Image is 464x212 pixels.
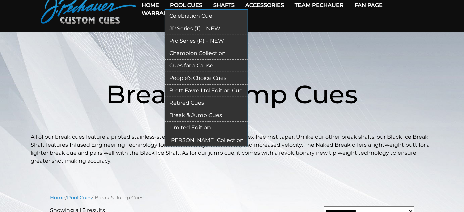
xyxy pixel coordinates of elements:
a: Pro Series (R) – NEW [165,35,248,47]
a: Cues for a Cause [165,60,248,72]
a: Break & Jump Cues [165,109,248,122]
a: Retired Cues [165,97,248,109]
a: JP Series (T) – NEW [165,22,248,35]
a: Home [50,195,65,201]
a: Cart [180,5,205,22]
a: Champion Collection [165,47,248,60]
a: Celebration Cue [165,10,248,22]
span: Break & Jump Cues [106,78,358,110]
a: [PERSON_NAME] Collection [165,134,248,147]
nav: Breadcrumb [50,194,414,201]
a: Limited Edition [165,122,248,134]
a: Warranty [136,5,180,22]
a: People’s Choice Cues [165,72,248,85]
a: Brett Favre Ltd Edition Cue [165,85,248,97]
p: All of our break cues feature a piloted stainless-steel joint, a C4+ break tip, and a flex free m... [31,133,433,165]
a: Pool Cues [67,195,92,201]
